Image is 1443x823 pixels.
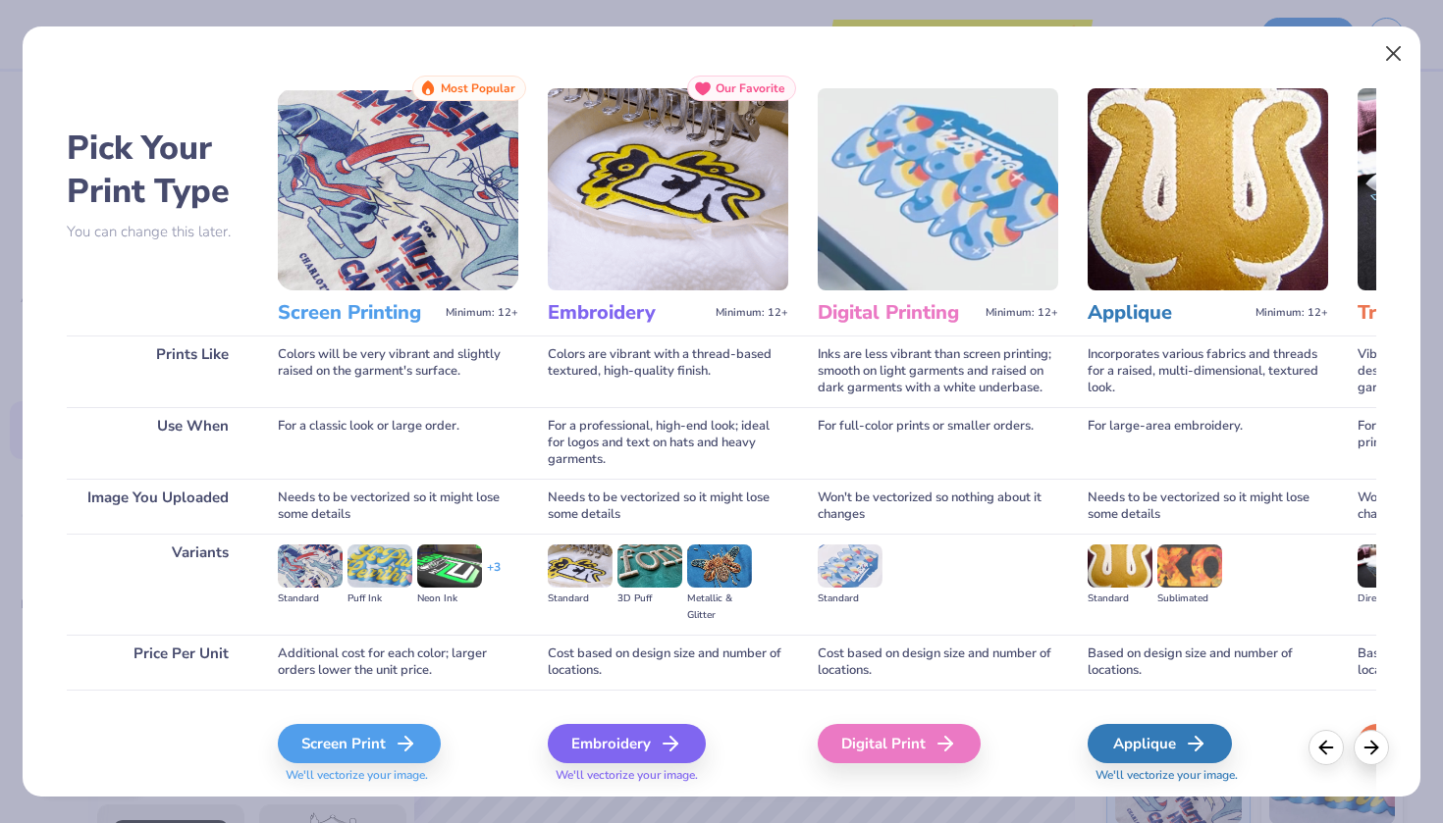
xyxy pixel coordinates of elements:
[548,591,613,607] div: Standard
[818,88,1058,290] img: Digital Printing
[1375,35,1413,73] button: Close
[347,544,412,588] img: Puff Ink
[1256,306,1328,320] span: Minimum: 12+
[548,88,788,290] img: Embroidery
[818,724,981,763] div: Digital Print
[67,335,248,407] div: Prints Like
[347,591,412,607] div: Puff Ink
[278,407,518,479] div: For a classic look or large order.
[278,335,518,407] div: Colors will be very vibrant and slightly raised on the garment's surface.
[687,544,752,588] img: Metallic & Glitter
[818,544,882,588] img: Standard
[278,767,518,784] span: We'll vectorize your image.
[818,635,1058,690] div: Cost based on design size and number of locations.
[278,635,518,690] div: Additional cost for each color; larger orders lower the unit price.
[67,407,248,479] div: Use When
[417,544,482,588] img: Neon Ink
[1088,479,1328,534] div: Needs to be vectorized so it might lose some details
[278,591,343,607] div: Standard
[1358,591,1422,607] div: Direct-to-film
[548,544,613,588] img: Standard
[548,724,706,763] div: Embroidery
[1157,591,1222,607] div: Sublimated
[818,300,978,326] h3: Digital Printing
[716,306,788,320] span: Minimum: 12+
[1088,300,1248,326] h3: Applique
[1088,767,1328,784] span: We'll vectorize your image.
[487,559,501,592] div: + 3
[548,407,788,479] div: For a professional, high-end look; ideal for logos and text on hats and heavy garments.
[1088,88,1328,290] img: Applique
[278,479,518,534] div: Needs to be vectorized so it might lose some details
[818,335,1058,407] div: Inks are less vibrant than screen printing; smooth on light garments and raised on dark garments ...
[818,479,1058,534] div: Won't be vectorized so nothing about it changes
[278,300,438,326] h3: Screen Printing
[67,127,248,213] h2: Pick Your Print Type
[1157,544,1222,588] img: Sublimated
[67,224,248,240] p: You can change this later.
[1088,407,1328,479] div: For large-area embroidery.
[986,306,1058,320] span: Minimum: 12+
[417,591,482,607] div: Neon Ink
[548,300,708,326] h3: Embroidery
[716,81,785,95] span: Our Favorite
[617,591,682,607] div: 3D Puff
[1088,635,1328,690] div: Based on design size and number of locations.
[687,591,752,624] div: Metallic & Glitter
[818,407,1058,479] div: For full-color prints or smaller orders.
[548,767,788,784] span: We'll vectorize your image.
[278,724,441,763] div: Screen Print
[67,479,248,534] div: Image You Uploaded
[1088,724,1232,763] div: Applique
[617,544,682,588] img: 3D Puff
[67,635,248,690] div: Price Per Unit
[446,306,518,320] span: Minimum: 12+
[441,81,515,95] span: Most Popular
[548,335,788,407] div: Colors are vibrant with a thread-based textured, high-quality finish.
[1088,544,1152,588] img: Standard
[278,88,518,290] img: Screen Printing
[548,635,788,690] div: Cost based on design size and number of locations.
[1358,544,1422,588] img: Direct-to-film
[548,479,788,534] div: Needs to be vectorized so it might lose some details
[818,591,882,607] div: Standard
[1088,335,1328,407] div: Incorporates various fabrics and threads for a raised, multi-dimensional, textured look.
[278,544,343,588] img: Standard
[1088,591,1152,607] div: Standard
[67,534,248,635] div: Variants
